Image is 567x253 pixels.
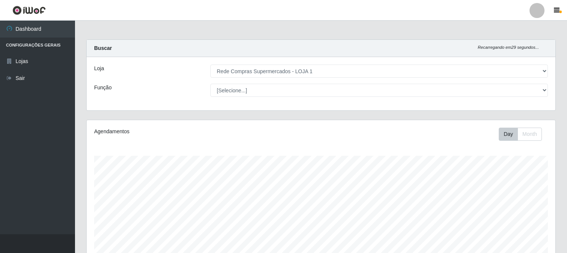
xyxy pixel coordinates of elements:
button: Day [499,128,518,141]
label: Loja [94,65,104,72]
i: Recarregando em 29 segundos... [478,45,539,50]
strong: Buscar [94,45,112,51]
img: CoreUI Logo [12,6,46,15]
div: First group [499,128,542,141]
button: Month [517,128,542,141]
div: Agendamentos [94,128,277,136]
label: Função [94,84,112,92]
div: Toolbar with button groups [499,128,548,141]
